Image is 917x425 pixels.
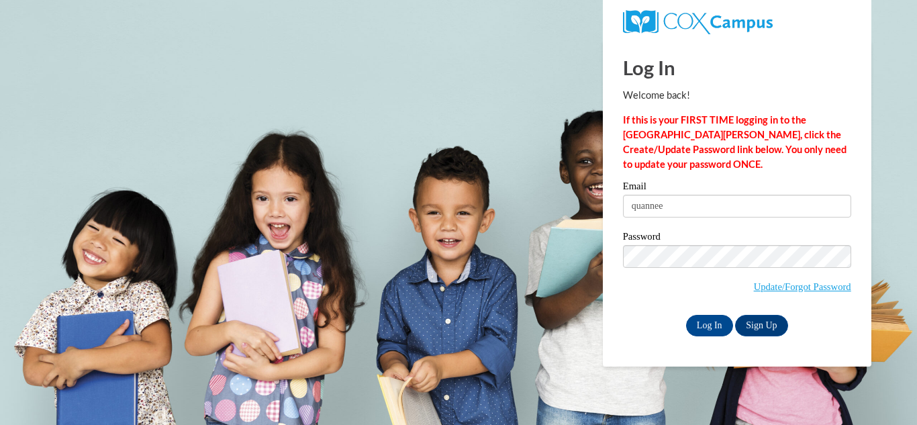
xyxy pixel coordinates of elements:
[686,315,733,336] input: Log In
[754,281,851,292] a: Update/Forgot Password
[623,232,851,245] label: Password
[623,181,851,195] label: Email
[735,315,787,336] a: Sign Up
[623,15,773,27] a: COX Campus
[623,54,851,81] h1: Log In
[623,114,847,170] strong: If this is your FIRST TIME logging in to the [GEOGRAPHIC_DATA][PERSON_NAME], click the Create/Upd...
[623,88,851,103] p: Welcome back!
[623,10,773,34] img: COX Campus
